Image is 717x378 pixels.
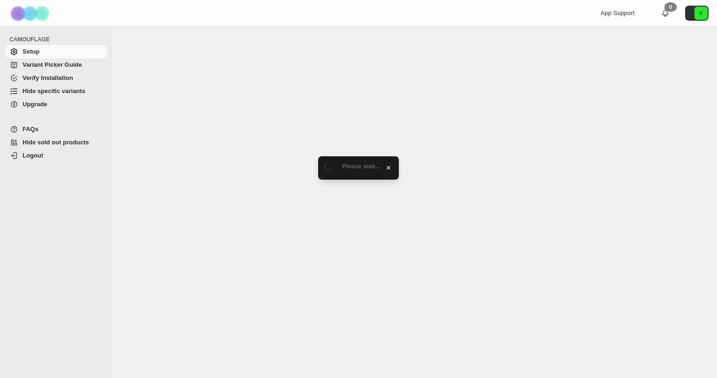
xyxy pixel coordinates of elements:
span: Verify Installation [23,74,73,81]
a: 0 [661,8,670,18]
a: FAQs [6,123,107,136]
span: Hide specific variants [23,87,85,94]
text: K [699,10,703,16]
a: Hide sold out products [6,136,107,149]
span: Upgrade [23,101,47,108]
a: Setup [6,45,107,58]
span: Hide sold out products [23,139,89,146]
span: Logout [23,152,43,159]
button: Avatar with initials K [685,6,709,21]
a: Variant Picker Guide [6,58,107,71]
span: FAQs [23,126,38,133]
span: Setup [23,48,39,55]
a: Logout [6,149,107,162]
span: Please wait... [343,163,381,170]
a: Upgrade [6,98,107,111]
span: Variant Picker Guide [23,61,82,68]
span: Avatar with initials K [694,7,708,20]
div: 0 [664,2,677,12]
img: Camouflage [8,0,54,26]
a: Hide specific variants [6,85,107,98]
span: CAMOUFLAGE [9,36,108,43]
a: Verify Installation [6,71,107,85]
span: App Support [601,9,634,16]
